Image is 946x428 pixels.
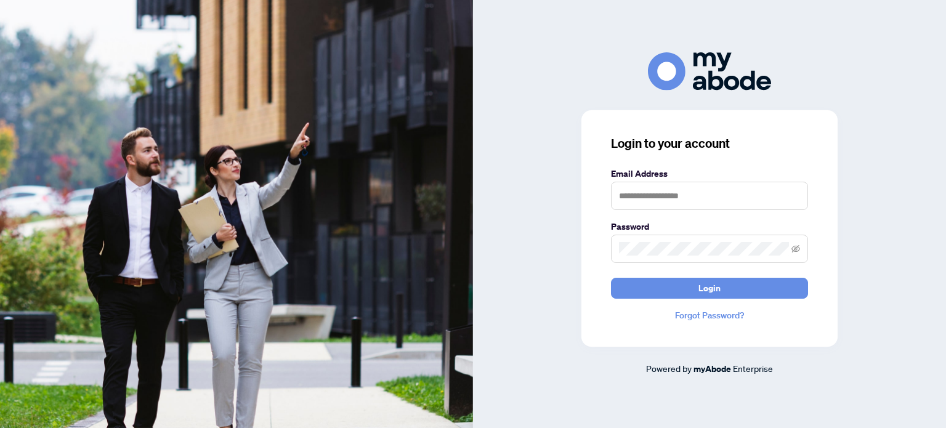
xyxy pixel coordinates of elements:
[611,309,808,322] a: Forgot Password?
[646,363,692,374] span: Powered by
[611,167,808,180] label: Email Address
[648,52,771,90] img: ma-logo
[611,220,808,233] label: Password
[698,278,721,298] span: Login
[733,363,773,374] span: Enterprise
[791,244,800,253] span: eye-invisible
[611,135,808,152] h3: Login to your account
[611,278,808,299] button: Login
[693,362,731,376] a: myAbode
